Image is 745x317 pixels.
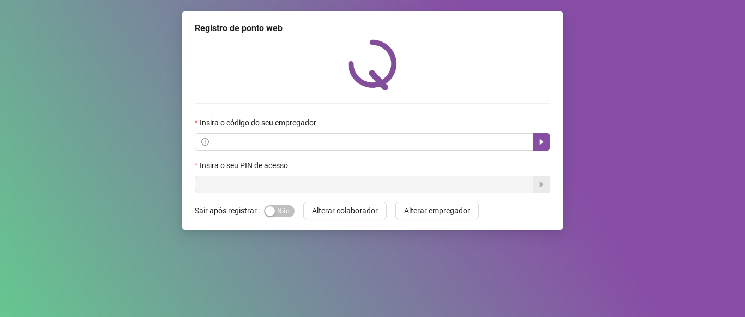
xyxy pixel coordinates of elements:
[404,205,470,217] span: Alterar empregador
[395,202,479,219] button: Alterar empregador
[201,138,209,146] span: info-circle
[195,22,550,35] div: Registro de ponto web
[195,202,264,219] label: Sair após registrar
[348,39,397,90] img: QRPoint
[537,137,546,146] span: caret-right
[303,202,387,219] button: Alterar colaborador
[195,159,295,171] label: Insira o seu PIN de acesso
[312,205,378,217] span: Alterar colaborador
[195,117,323,129] label: Insira o código do seu empregador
